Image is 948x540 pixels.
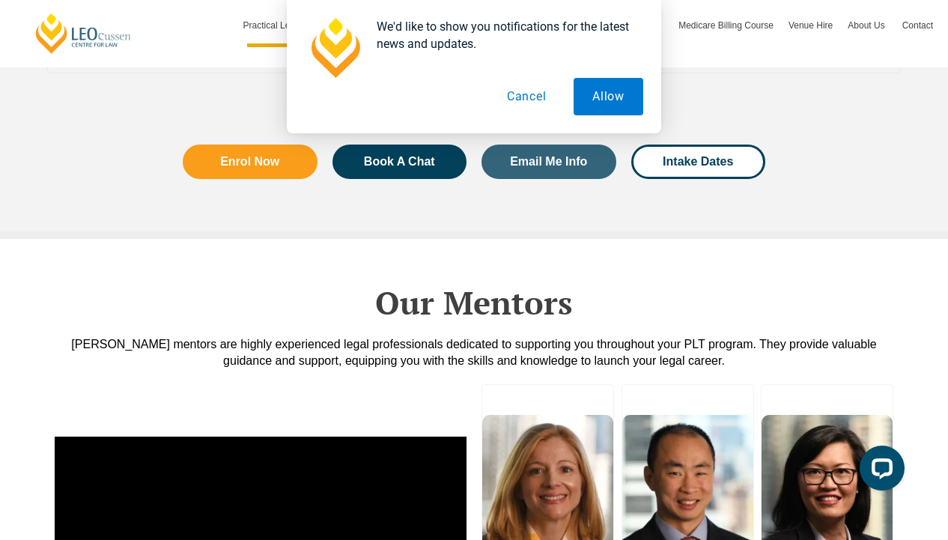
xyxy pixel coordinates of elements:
div: We'd like to show you notifications for the latest news and updates. [365,18,643,52]
button: Allow [574,78,643,115]
span: Book A Chat [364,156,435,168]
a: Book A Chat [332,145,467,179]
div: [PERSON_NAME] mentors are highly experienced legal professionals dedicated to supporting you thro... [47,336,901,369]
a: Intake Dates [631,145,766,179]
a: Enrol Now [183,145,317,179]
span: Intake Dates [663,156,733,168]
a: Email Me Info [481,145,616,179]
button: Cancel [488,78,565,115]
h2: Our Mentors [47,284,901,321]
iframe: LiveChat chat widget [848,440,911,503]
span: Email Me Info [510,156,587,168]
img: notification icon [305,18,365,78]
span: Enrol Now [220,156,279,168]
